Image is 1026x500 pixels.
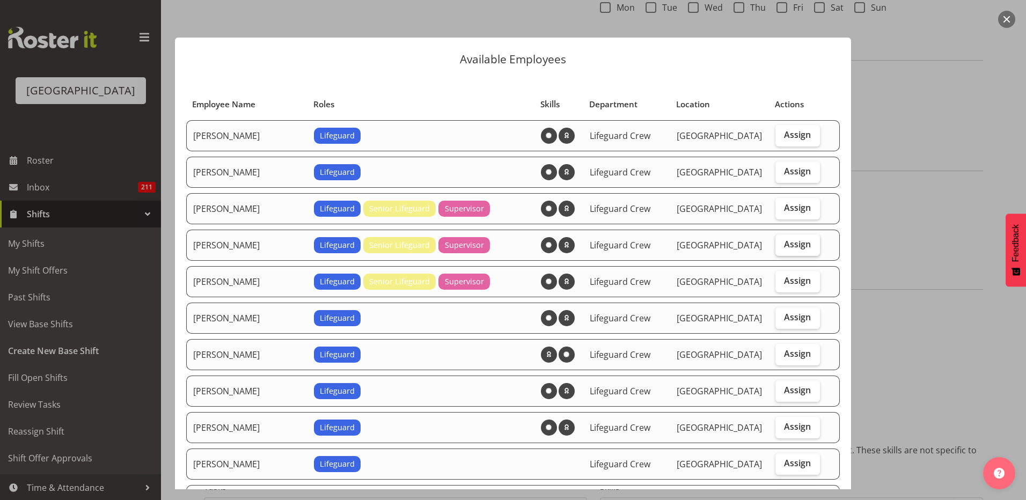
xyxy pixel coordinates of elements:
span: [GEOGRAPHIC_DATA] [677,239,762,251]
span: [GEOGRAPHIC_DATA] [677,130,762,142]
span: Assign [784,312,811,322]
td: [PERSON_NAME] [186,193,307,224]
span: Senior Lifeguard [369,203,430,215]
span: [GEOGRAPHIC_DATA] [677,276,762,288]
span: Location [676,98,710,111]
td: [PERSON_NAME] [186,157,307,188]
span: Roles [313,98,334,111]
span: Lifeguard [320,422,355,433]
span: Lifeguard [320,203,355,215]
span: Employee Name [192,98,255,111]
span: Lifeguard [320,312,355,324]
span: Lifeguard [320,385,355,397]
td: [PERSON_NAME] [186,376,307,407]
td: [PERSON_NAME] [186,448,307,480]
span: Assign [784,421,811,432]
td: [PERSON_NAME] [186,120,307,151]
span: Senior Lifeguard [369,276,430,288]
span: Assign [784,239,811,249]
span: Assign [784,202,811,213]
span: [GEOGRAPHIC_DATA] [677,312,762,324]
img: help-xxl-2.png [994,468,1005,479]
td: [PERSON_NAME] [186,266,307,297]
span: Assign [784,166,811,177]
span: Actions [775,98,804,111]
span: Lifeguard Crew [590,312,650,324]
p: Available Employees [186,54,840,65]
span: [GEOGRAPHIC_DATA] [677,203,762,215]
td: [PERSON_NAME] [186,303,307,334]
span: [GEOGRAPHIC_DATA] [677,349,762,361]
span: Senior Lifeguard [369,239,430,251]
span: [GEOGRAPHIC_DATA] [677,385,762,397]
span: Lifeguard Crew [590,276,650,288]
span: Assign [784,385,811,395]
span: Lifeguard Crew [590,385,650,397]
span: [GEOGRAPHIC_DATA] [677,458,762,470]
td: [PERSON_NAME] [186,339,307,370]
span: Assign [784,129,811,140]
span: Feedback [1011,224,1021,262]
span: Lifeguard Crew [590,239,650,251]
span: Assign [784,458,811,468]
span: Lifeguard Crew [590,349,650,361]
span: Lifeguard Crew [590,422,650,433]
span: Lifeguard [320,458,355,470]
span: Lifeguard [320,166,355,178]
span: Assign [784,348,811,359]
span: Lifeguard Crew [590,458,650,470]
td: [PERSON_NAME] [186,412,307,443]
td: [PERSON_NAME] [186,230,307,261]
span: Lifeguard [320,349,355,361]
span: Lifeguard [320,239,355,251]
button: Feedback - Show survey [1006,214,1026,286]
span: Lifeguard [320,130,355,142]
span: Assign [784,275,811,286]
span: Skills [540,98,560,111]
span: [GEOGRAPHIC_DATA] [677,166,762,178]
span: Lifeguard Crew [590,166,650,178]
span: [GEOGRAPHIC_DATA] [677,422,762,433]
span: Lifeguard Crew [590,203,650,215]
span: Department [589,98,637,111]
span: Supervisor [445,203,484,215]
span: Lifeguard [320,276,355,288]
span: Lifeguard Crew [590,130,650,142]
span: Supervisor [445,239,484,251]
span: Supervisor [445,276,484,288]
